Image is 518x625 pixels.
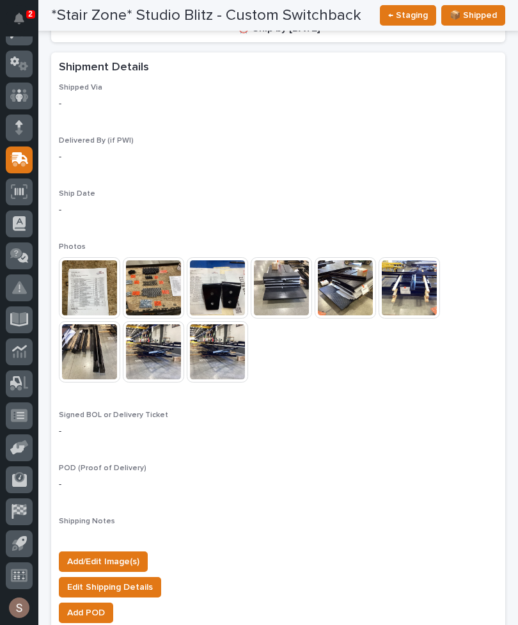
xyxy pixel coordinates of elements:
[388,8,428,23] span: ← Staging
[59,551,148,572] button: Add/Edit Image(s)
[59,60,149,75] h2: Shipment Details
[59,518,115,525] span: Shipping Notes
[67,554,139,569] span: Add/Edit Image(s)
[51,6,361,25] h2: *Stair Zone* Studio Blitz - Custom Switchback
[380,5,436,26] button: ← Staging
[59,425,498,438] p: -
[59,411,168,419] span: Signed BOL or Delivery Ticket
[441,5,505,26] button: 📦 Shipped
[59,203,498,217] p: -
[28,10,33,19] p: 2
[16,13,33,33] div: Notifications2
[67,605,105,621] span: Add POD
[59,97,498,111] p: -
[67,580,153,595] span: Edit Shipping Details
[6,594,33,621] button: users-avatar
[59,478,498,491] p: -
[450,8,497,23] span: 📦 Shipped
[59,603,113,623] button: Add POD
[59,190,95,198] span: Ship Date
[59,577,161,597] button: Edit Shipping Details
[59,137,134,145] span: Delivered By (if PWI)
[59,243,86,251] span: Photos
[59,84,102,91] span: Shipped Via
[59,150,498,164] p: -
[59,464,146,472] span: POD (Proof of Delivery)
[6,5,33,32] button: Notifications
